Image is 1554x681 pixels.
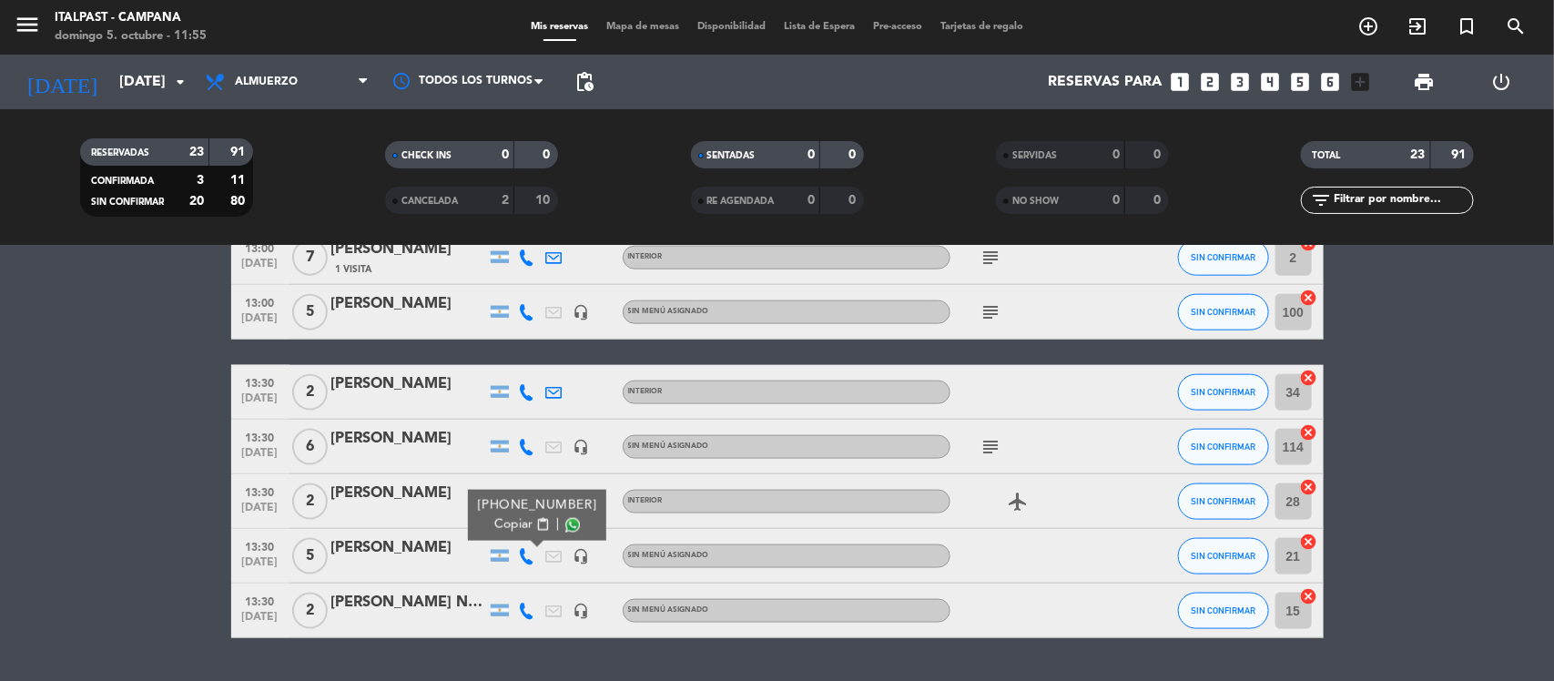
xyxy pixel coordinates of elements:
[292,593,328,629] span: 2
[1199,70,1223,94] i: looks_two
[1191,551,1255,561] span: SIN CONFIRMAR
[628,552,709,559] span: Sin menú asignado
[189,146,204,158] strong: 23
[292,429,328,465] span: 6
[1153,148,1164,161] strong: 0
[628,442,709,450] span: Sin menú asignado
[535,518,549,532] span: content_paste
[1319,70,1343,94] i: looks_6
[1312,151,1340,160] span: TOTAL
[1229,70,1253,94] i: looks_3
[628,388,663,395] span: INTERIOR
[55,9,207,27] div: Italpast - Campana
[238,556,283,577] span: [DATE]
[238,447,283,468] span: [DATE]
[1310,189,1332,211] i: filter_list
[1407,15,1428,37] i: exit_to_app
[1357,15,1379,37] i: add_circle_outline
[292,483,328,520] span: 2
[292,294,328,330] span: 5
[401,197,458,206] span: CANCELADA
[238,291,283,312] span: 13:00
[230,146,249,158] strong: 91
[230,174,249,187] strong: 11
[1456,15,1478,37] i: turned_in_not
[292,374,328,411] span: 2
[1300,533,1318,551] i: cancel
[331,427,486,451] div: [PERSON_NAME]
[1413,71,1435,93] span: print
[91,177,154,186] span: CONFIRMADA
[536,194,554,207] strong: 10
[238,237,283,258] span: 13:00
[331,292,486,316] div: [PERSON_NAME]
[1505,15,1527,37] i: search
[1300,423,1318,442] i: cancel
[1463,55,1540,109] div: LOG OUT
[628,606,709,614] span: Sin menú asignado
[628,497,663,504] span: INTERIOR
[688,22,775,32] span: Disponibilidad
[238,426,283,447] span: 13:30
[1178,483,1269,520] button: SIN CONFIRMAR
[1349,70,1373,94] i: add_box
[1012,151,1057,160] span: SERVIDAS
[238,258,283,279] span: [DATE]
[14,11,41,45] button: menu
[1008,491,1030,513] i: airplanemode_active
[522,22,597,32] span: Mis reservas
[628,253,663,260] span: INTERIOR
[1490,71,1512,93] i: power_settings_new
[1452,148,1470,161] strong: 91
[1191,252,1255,262] span: SIN CONFIRMAR
[807,148,815,161] strong: 0
[14,62,110,102] i: [DATE]
[1259,70,1283,94] i: looks_4
[1289,70,1313,94] i: looks_5
[1112,194,1120,207] strong: 0
[238,502,283,523] span: [DATE]
[1153,194,1164,207] strong: 0
[807,194,815,207] strong: 0
[707,151,756,160] span: SENTADAS
[848,194,859,207] strong: 0
[1178,593,1269,629] button: SIN CONFIRMAR
[55,27,207,46] div: domingo 5. octubre - 11:55
[1049,74,1163,91] span: Reservas para
[574,71,595,93] span: pending_actions
[574,603,590,619] i: headset_mic
[1191,605,1255,615] span: SIN CONFIRMAR
[1178,429,1269,465] button: SIN CONFIRMAR
[1012,197,1059,206] span: NO SHOW
[238,392,283,413] span: [DATE]
[238,371,283,392] span: 13:30
[574,304,590,320] i: headset_mic
[1178,239,1269,276] button: SIN CONFIRMAR
[197,174,204,187] strong: 3
[331,482,486,505] div: [PERSON_NAME]
[931,22,1032,32] span: Tarjetas de regalo
[1300,369,1318,387] i: cancel
[169,71,191,93] i: arrow_drop_down
[292,239,328,276] span: 7
[502,194,509,207] strong: 2
[1332,190,1473,210] input: Filtrar por nombre...
[494,515,550,534] button: Copiarcontent_paste
[238,481,283,502] span: 13:30
[238,312,283,333] span: [DATE]
[336,262,372,277] span: 1 Visita
[238,535,283,556] span: 13:30
[14,11,41,38] i: menu
[848,148,859,161] strong: 0
[238,590,283,611] span: 13:30
[707,197,775,206] span: RE AGENDADA
[1112,148,1120,161] strong: 0
[1169,70,1193,94] i: looks_one
[230,195,249,208] strong: 80
[574,548,590,564] i: headset_mic
[494,515,533,534] span: Copiar
[1178,374,1269,411] button: SIN CONFIRMAR
[543,148,554,161] strong: 0
[331,372,486,396] div: [PERSON_NAME]
[292,538,328,574] span: 5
